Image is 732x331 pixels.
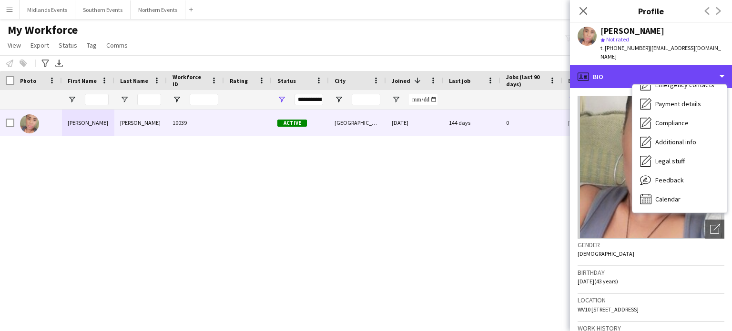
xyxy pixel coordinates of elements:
a: Comms [102,39,132,51]
input: Joined Filter Input [409,94,437,105]
input: Workforce ID Filter Input [190,94,218,105]
span: WV10 [STREET_ADDRESS] [578,306,639,313]
div: [PERSON_NAME] [114,110,167,136]
div: Emergency contacts [632,75,727,94]
span: Legal stuff [655,157,685,165]
span: Rating [230,77,248,84]
button: Open Filter Menu [68,95,76,104]
button: Open Filter Menu [277,95,286,104]
img: Shannell Gordon [20,114,39,133]
span: Compliance [655,119,689,127]
span: Payment details [655,100,701,108]
a: Tag [83,39,101,51]
div: Legal stuff [632,151,727,171]
span: First Name [68,77,97,84]
div: Calendar [632,190,727,209]
span: Status [59,41,77,50]
span: Jobs (last 90 days) [506,73,545,88]
button: Midlands Events [20,0,75,19]
span: Email [568,77,583,84]
span: t. [PHONE_NUMBER] [600,44,650,51]
span: Tag [87,41,97,50]
a: Export [27,39,53,51]
div: 144 days [443,110,500,136]
span: Comms [106,41,128,50]
button: Open Filter Menu [392,95,400,104]
div: [PERSON_NAME] [600,27,664,35]
span: Emergency contacts [655,80,714,89]
button: Northern Events [131,0,185,19]
button: Open Filter Menu [120,95,129,104]
img: Crew avatar or photo [578,96,724,239]
span: Last Name [120,77,148,84]
input: City Filter Input [352,94,380,105]
span: [DEMOGRAPHIC_DATA] [578,250,634,257]
div: [DATE] [386,110,443,136]
input: Last Name Filter Input [137,94,161,105]
a: Status [55,39,81,51]
span: Export [30,41,49,50]
h3: Birthday [578,268,724,277]
a: View [4,39,25,51]
span: Feedback [655,176,684,184]
span: Workforce ID [173,73,207,88]
div: Feedback [632,171,727,190]
span: View [8,41,21,50]
div: 10039 [167,110,224,136]
button: Open Filter Menu [173,95,181,104]
span: Additional info [655,138,696,146]
span: Last job [449,77,470,84]
app-action-btn: Advanced filters [40,58,51,69]
input: First Name Filter Input [85,94,109,105]
app-action-btn: Export XLSX [53,58,65,69]
div: Additional info [632,132,727,151]
div: Open photos pop-in [705,220,724,239]
span: Active [277,120,307,127]
span: Photo [20,77,36,84]
div: [GEOGRAPHIC_DATA] [329,110,386,136]
div: 0 [500,110,562,136]
span: City [335,77,346,84]
h3: Location [578,296,724,304]
span: | [EMAIL_ADDRESS][DOMAIN_NAME] [600,44,721,60]
h3: Gender [578,241,724,249]
span: Not rated [606,36,629,43]
div: [PERSON_NAME] [62,110,114,136]
div: Bio [570,65,732,88]
button: Southern Events [75,0,131,19]
span: Calendar [655,195,681,203]
button: Open Filter Menu [568,95,577,104]
span: Status [277,77,296,84]
span: [DATE] (43 years) [578,278,618,285]
span: My Workforce [8,23,78,37]
div: Payment details [632,94,727,113]
span: Joined [392,77,410,84]
div: Compliance [632,113,727,132]
button: Open Filter Menu [335,95,343,104]
h3: Profile [570,5,732,17]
